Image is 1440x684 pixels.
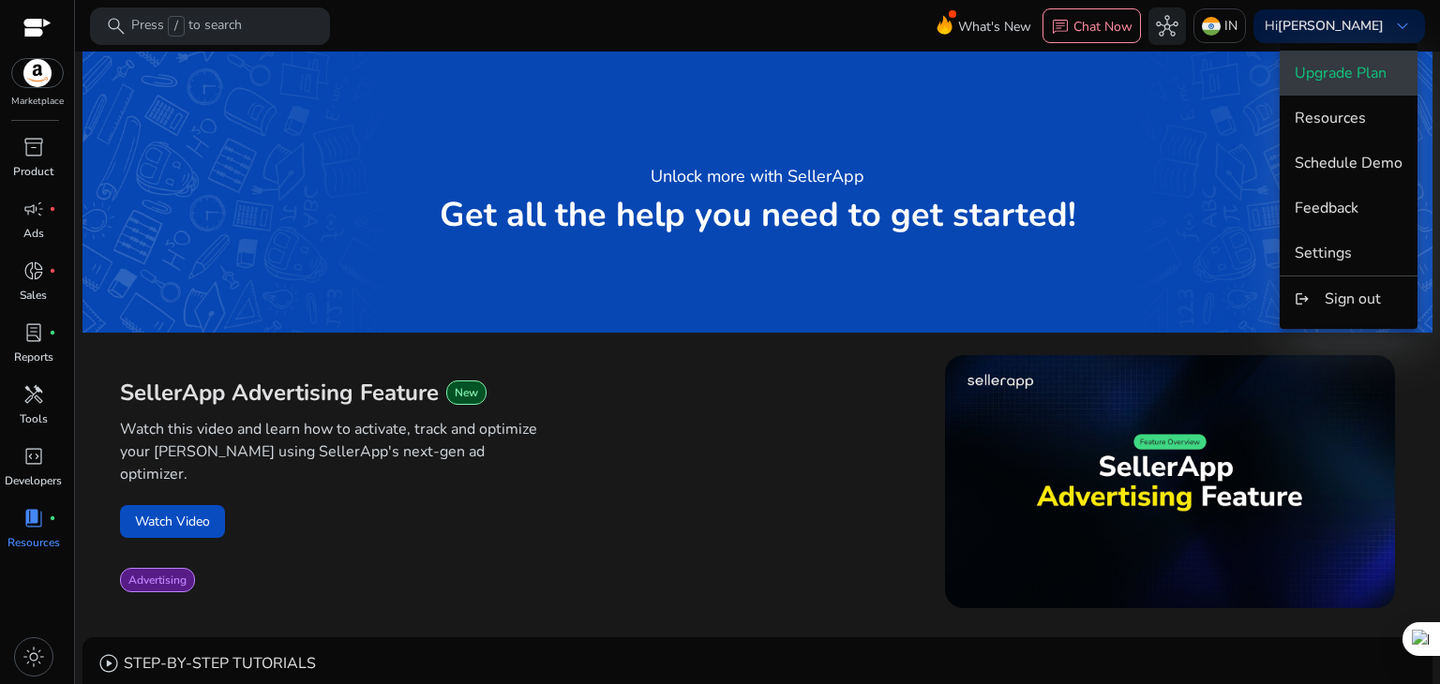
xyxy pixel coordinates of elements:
[1295,243,1352,263] span: Settings
[1295,153,1402,173] span: Schedule Demo
[1295,288,1310,310] mat-icon: logout
[1295,108,1366,128] span: Resources
[1295,63,1387,83] span: Upgrade Plan
[1325,289,1381,309] span: Sign out
[1295,198,1358,218] span: Feedback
